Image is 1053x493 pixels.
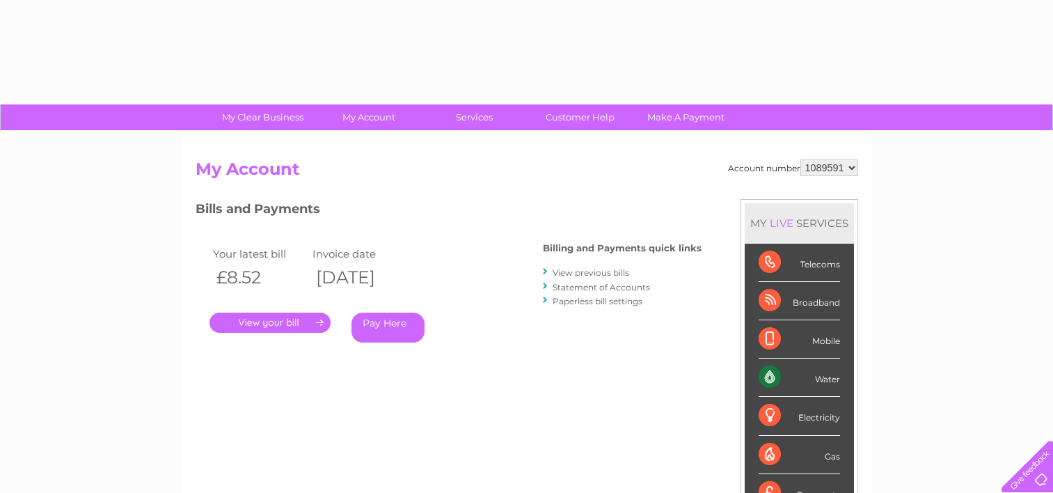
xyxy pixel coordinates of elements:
[759,359,840,397] div: Water
[759,320,840,359] div: Mobile
[759,282,840,320] div: Broadband
[553,282,650,292] a: Statement of Accounts
[553,296,642,306] a: Paperless bill settings
[196,159,858,186] h2: My Account
[309,244,409,263] td: Invoice date
[209,244,310,263] td: Your latest bill
[196,199,702,224] h3: Bills and Payments
[523,104,638,130] a: Customer Help
[759,436,840,474] div: Gas
[205,104,320,130] a: My Clear Business
[351,313,425,343] a: Pay Here
[553,267,629,278] a: View previous bills
[209,313,331,333] a: .
[309,263,409,292] th: [DATE]
[745,203,854,243] div: MY SERVICES
[767,217,796,230] div: LIVE
[209,263,310,292] th: £8.52
[311,104,426,130] a: My Account
[759,397,840,435] div: Electricity
[728,159,858,176] div: Account number
[543,243,702,253] h4: Billing and Payments quick links
[628,104,743,130] a: Make A Payment
[417,104,532,130] a: Services
[759,244,840,282] div: Telecoms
